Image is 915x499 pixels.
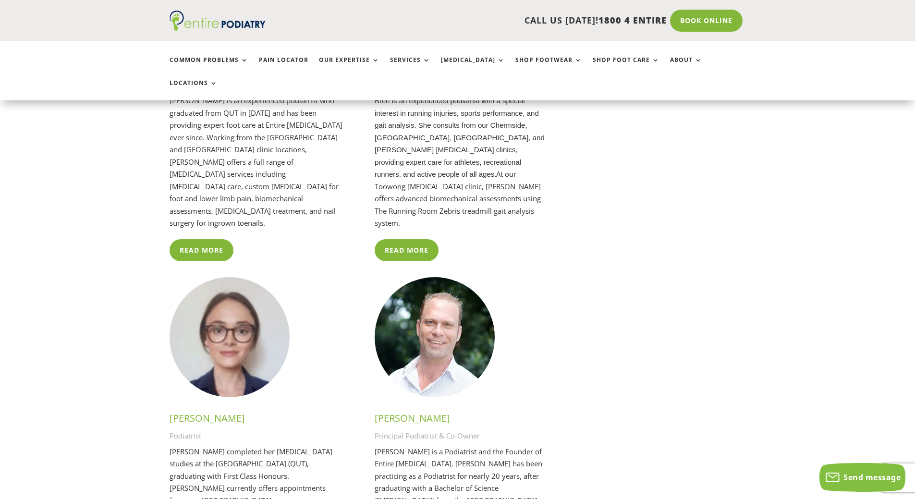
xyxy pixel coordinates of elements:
[170,23,266,33] a: Entire Podiatry
[170,80,218,100] a: Locations
[375,97,545,178] span: Bree is an experienced podiatrist with a special interest in running injuries, sports performance...
[375,412,548,430] h3: [PERSON_NAME]
[441,57,505,77] a: [MEDICAL_DATA]
[390,57,430,77] a: Services
[170,277,290,397] img: Caris Galvin-Hughes
[170,412,343,430] h3: [PERSON_NAME]
[303,14,667,27] p: CALL US [DATE]!
[259,57,308,77] a: Pain Locator
[319,57,379,77] a: Our Expertise
[375,95,548,230] p: At our Toowong [MEDICAL_DATA] clinic, [PERSON_NAME] offers advanced biomechanical assessments usi...
[843,472,901,483] span: Send message
[375,277,495,397] img: Chris Hope
[819,463,905,492] button: Send message
[593,57,659,77] a: Shop Foot Care
[170,57,248,77] a: Common Problems
[170,95,343,230] p: [PERSON_NAME] is an experienced podiatrist who graduated from QUT in [DATE] and has been providin...
[170,430,343,446] p: Podiatrist
[598,14,667,26] span: 1800 4 ENTIRE
[375,239,439,261] a: Read More
[170,239,233,261] a: Read More
[375,430,548,446] p: Principal Podiatrist & Co-Owner
[515,57,582,77] a: Shop Footwear
[170,11,266,31] img: logo (1)
[670,57,702,77] a: About
[670,10,743,32] a: Book Online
